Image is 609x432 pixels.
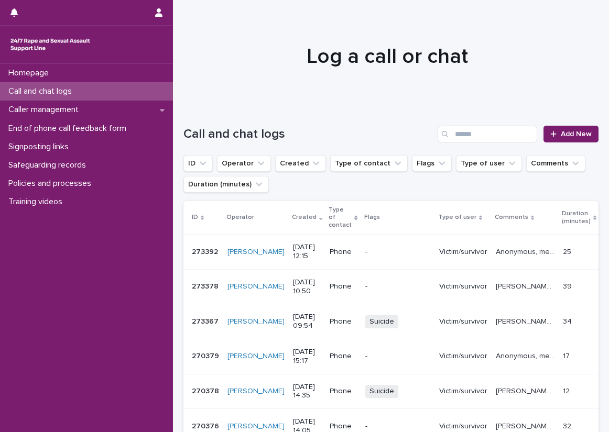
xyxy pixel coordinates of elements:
[192,350,221,361] p: 270379
[365,282,431,291] p: -
[183,176,269,193] button: Duration (minutes)
[192,385,221,396] p: 270378
[330,155,408,172] button: Type of contact
[4,68,57,78] p: Homepage
[330,422,356,431] p: Phone
[330,387,356,396] p: Phone
[4,105,87,115] p: Caller management
[438,126,537,142] input: Search
[496,315,557,326] p: Hazel, mentioned experiencing sexual violence, explored feelings and operator gave emotional supp...
[293,243,321,261] p: [DATE] 12:15
[365,385,398,398] span: Suicide
[496,246,557,257] p: Anonymous, mentioned experiencing sexual violence perpetrated by their mum, talked about flashbac...
[496,280,557,291] p: Jane, described experiencing sexual violence and talked about the impacts, explored feelings and ...
[293,383,321,401] p: [DATE] 14:35
[439,352,487,361] p: Victim/survivor
[562,208,591,227] p: Duration (minutes)
[365,352,431,361] p: -
[365,315,398,328] span: Suicide
[293,278,321,296] p: [DATE] 10:50
[563,280,574,291] p: 39
[4,160,94,170] p: Safeguarding records
[183,127,433,142] h1: Call and chat logs
[192,280,221,291] p: 273378
[8,34,92,55] img: rhQMoQhaT3yELyF149Cw
[329,204,352,231] p: Type of contact
[192,246,220,257] p: 273392
[439,422,487,431] p: Victim/survivor
[275,155,326,172] button: Created
[293,348,321,365] p: [DATE] 15:17
[543,126,599,142] a: Add New
[438,212,476,223] p: Type of user
[4,197,71,207] p: Training videos
[192,420,221,431] p: 270376
[563,315,574,326] p: 34
[365,248,431,257] p: -
[4,86,80,96] p: Call and chat logs
[439,387,487,396] p: Victim/survivor
[183,44,591,69] h1: Log a call or chat
[496,350,557,361] p: Anonymous, mentioned experiencing sexual violence perpetrated by their husband, explored feelings...
[563,420,573,431] p: 32
[495,212,528,223] p: Comments
[227,352,285,361] a: [PERSON_NAME]
[563,246,573,257] p: 25
[563,385,572,396] p: 12
[439,282,487,291] p: Victim/survivor
[227,317,285,326] a: [PERSON_NAME]
[365,422,431,431] p: -
[496,385,557,396] p: Harvey, mentioned experiencing sexual violence and talked about the impacts, explored feelings an...
[412,155,452,172] button: Flags
[292,212,317,223] p: Created
[330,317,356,326] p: Phone
[217,155,271,172] button: Operator
[227,248,285,257] a: [PERSON_NAME]
[227,422,285,431] a: [PERSON_NAME]
[456,155,522,172] button: Type of user
[192,212,198,223] p: ID
[439,248,487,257] p: Victim/survivor
[4,142,77,152] p: Signposting links
[227,282,285,291] a: [PERSON_NAME]
[563,350,572,361] p: 17
[496,420,557,431] p: Miriam, mentioned experiencing sexual violence, explored thoughts and feelings and operator gave ...
[561,130,592,138] span: Add New
[330,282,356,291] p: Phone
[192,315,221,326] p: 273367
[183,155,213,172] button: ID
[226,212,254,223] p: Operator
[439,317,487,326] p: Victim/survivor
[364,212,380,223] p: Flags
[330,248,356,257] p: Phone
[4,179,100,189] p: Policies and processes
[293,313,321,330] p: [DATE] 09:54
[227,387,285,396] a: [PERSON_NAME]
[526,155,585,172] button: Comments
[4,124,135,134] p: End of phone call feedback form
[330,352,356,361] p: Phone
